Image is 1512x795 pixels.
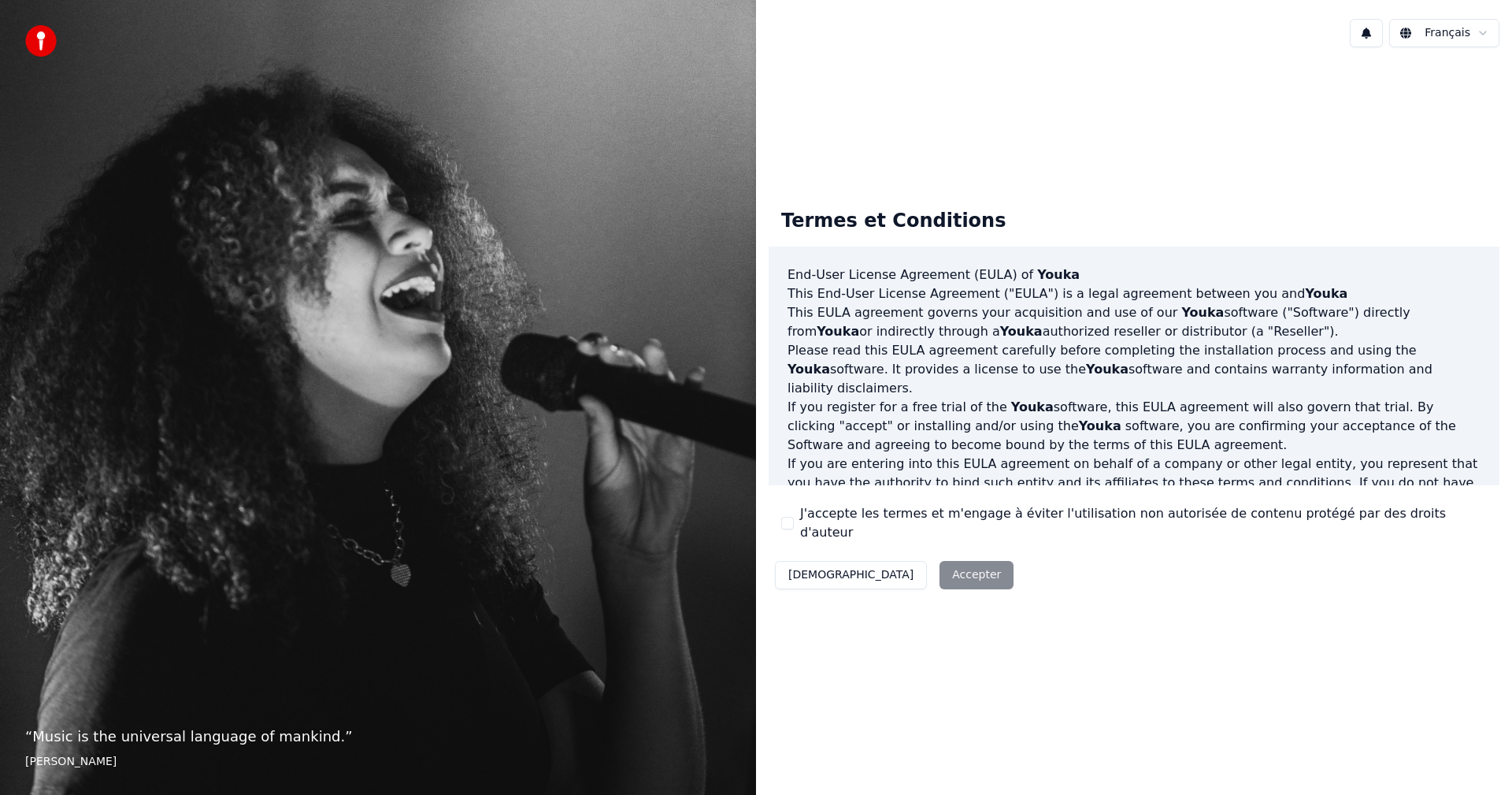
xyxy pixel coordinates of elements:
[25,754,731,770] footer: [PERSON_NAME]
[1181,305,1224,320] span: Youka
[787,303,1480,341] p: This EULA agreement governs your acquisition and use of our software ("Software") directly from o...
[1037,267,1080,282] span: Youka
[25,726,731,748] p: “ Music is the universal language of mankind. ”
[787,266,1480,284] h3: End-User License Agreement (EULA) of
[787,362,830,377] span: Youka
[25,25,57,57] img: youka
[817,324,859,339] span: Youka
[1011,399,1054,414] span: Youka
[787,398,1480,455] p: If you register for a free trial of the software, this EULA agreement will also govern that trial...
[769,196,1018,247] div: Termes et Conditions
[800,504,1487,542] label: J'accepte les termes et m'engage à éviter l'utilisation non autorisée de contenu protégé par des ...
[787,455,1480,530] p: If you are entering into this EULA agreement on behalf of a company or other legal entity, you re...
[1305,286,1347,301] span: Youka
[787,341,1480,398] p: Please read this EULA agreement carefully before completing the installation process and using th...
[1000,324,1043,339] span: Youka
[787,284,1480,303] p: This End-User License Agreement ("EULA") is a legal agreement between you and
[775,561,927,589] button: [DEMOGRAPHIC_DATA]
[1086,362,1128,377] span: Youka
[1079,418,1121,433] span: Youka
